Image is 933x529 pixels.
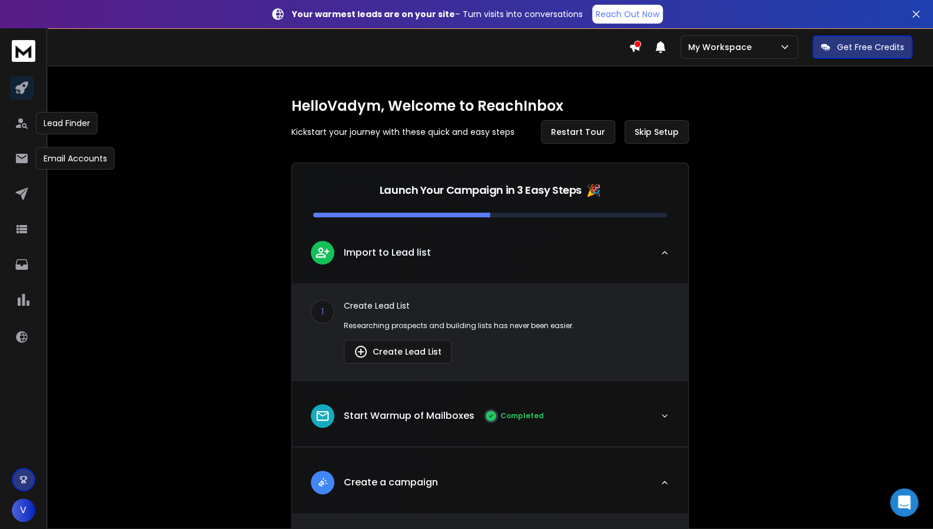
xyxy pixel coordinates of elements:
h1: Hello Vadym , Welcome to ReachInbox [291,97,689,115]
p: Reach Out Now [596,8,659,20]
img: lead [315,475,330,490]
img: lead [354,345,368,359]
div: 1 [311,300,334,323]
div: Lead Finder [36,112,98,134]
strong: Your warmest leads are on your site [292,8,455,20]
p: Create a campaign [344,475,438,490]
a: Reach Out Now [592,5,663,24]
img: lead [315,408,330,424]
span: Skip Setup [635,126,679,138]
img: logo [12,40,35,62]
p: Create Lead List [344,300,669,312]
p: Launch Your Campaign in 3 Easy Steps [380,182,582,199]
p: Import to Lead list [344,246,431,260]
button: leadCreate a campaign [292,461,688,513]
button: leadImport to Lead list [292,232,688,283]
div: Open Intercom Messenger [890,488,918,517]
p: My Workspace [688,41,756,53]
span: 🎉 [586,182,601,199]
button: Create Lead List [344,340,451,363]
button: Get Free Credits [812,35,912,59]
p: Kickstart your journey with these quick and easy steps [291,126,514,138]
div: Email Accounts [36,147,115,170]
button: Restart Tour [541,120,615,144]
p: Researching prospects and building lists has never been easier. [344,321,669,330]
p: Get Free Credits [837,41,904,53]
div: leadImport to Lead list [292,283,688,380]
img: lead [315,245,330,260]
button: V [12,498,35,522]
p: – Turn visits into conversations [292,8,583,20]
p: Completed [500,411,544,421]
p: Start Warmup of Mailboxes [344,409,474,423]
button: leadStart Warmup of MailboxesCompleted [292,395,688,447]
button: Skip Setup [625,120,689,144]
